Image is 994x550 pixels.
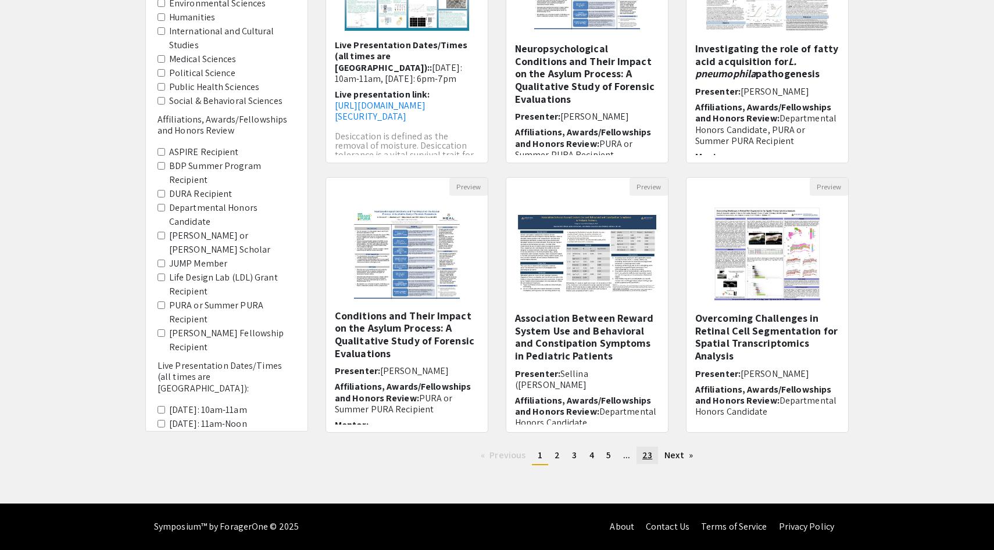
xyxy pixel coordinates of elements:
[169,403,247,417] label: [DATE]: 10am-11am
[169,326,296,354] label: [PERSON_NAME] Fellowship Recipient
[154,504,299,550] div: Symposium™ by ForagerOne © 2025
[515,126,651,149] span: Affiliations, Awards/Fellowships and Honors Review:
[335,392,453,415] span: PURA or Summer PURA Recipient
[515,111,659,122] h6: Presenter:
[695,312,839,362] h5: Overcoming Challenges in Retinal Cell Segmentation for Spatial Transcriptomics Analysis
[169,10,215,24] label: Humanities
[169,229,296,257] label: [PERSON_NAME] or [PERSON_NAME] Scholar
[701,520,767,533] a: Terms of Service
[9,498,49,541] iframe: Chat
[380,365,449,377] span: [PERSON_NAME]
[169,299,296,326] label: PURA or Summer PURA Recipient
[686,177,849,433] div: Open Presentation <p>Overcoming Challenges in Retinal Cell Segmentation for Spatial Transcriptomi...
[560,110,629,123] span: [PERSON_NAME]
[169,52,237,66] label: Medical Sciences
[695,86,839,97] h6: Presenter:
[610,520,634,533] a: About
[335,365,479,376] h6: Presenter:
[538,449,542,461] span: 1
[606,449,611,461] span: 5
[703,196,832,312] img: <p>Overcoming Challenges in Retinal Cell Segmentation for Spatial Transcriptomics Analysis</p>
[695,112,836,146] span: Departmental Honors Candidate, PURA or Summer PURA Recipient
[642,449,652,461] span: 23
[695,150,729,163] span: Mentor:
[169,159,296,187] label: BDP Summer Program Recipient
[741,368,809,380] span: [PERSON_NAME]
[515,405,656,429] span: Departmental Honors Candidate
[169,201,296,229] label: Departmental Honors Candidate
[342,196,471,312] img: <p>Neuropsychological Conditions and Their Impact on the Asylum Process: A Qualitative Study of F...
[335,132,479,169] p: Desiccation is defined as the removal of moisture. Desiccation tolerance is a vital survival trai...
[169,271,296,299] label: Life Design Lab (LDL) Grant Recipient
[695,42,839,80] h5: Investigating the role of fatty acid acquisition for pathogenesis
[169,24,296,52] label: International and Cultural Studies
[169,187,232,201] label: DURA Recipient
[623,449,630,461] span: ...
[695,101,831,124] span: Affiliations, Awards/Fellowships and Honors Review:
[169,94,283,108] label: Social & Behavioral Sciences
[489,449,525,461] span: Previous
[335,62,462,85] span: [DATE]: 10am-11am, [DATE]: 6pm-7pm
[572,449,577,461] span: 3
[515,394,651,418] span: Affiliations, Awards/Fellowships and Honors Review:
[515,312,659,362] h5: Association Between Reward System Use and Behavioral and Constipation Symptoms in Pediatric Patients
[810,178,848,196] button: Preview
[515,138,633,161] span: PURA or Summer PURA Recipient
[169,145,239,159] label: ASPIRE Recipient
[169,431,241,445] label: [DATE]: 1pm-2pm
[158,360,296,394] h6: Live Presentation Dates/Times (all times are [GEOGRAPHIC_DATA]):
[630,178,668,196] button: Preview
[515,368,659,390] h6: Presenter:
[515,368,588,391] span: Sellina ([PERSON_NAME]
[695,394,836,418] span: Departmental Honors Candidate
[506,177,668,433] div: Open Presentation <p>Association Between Reward System Use and Behavioral and Constipation Sympto...
[169,417,247,431] label: [DATE]: 11am-Noon
[169,66,235,80] label: Political Science
[589,449,594,461] span: 4
[449,178,488,196] button: Preview
[695,55,796,81] em: L. pneumophila
[326,447,849,465] ul: Pagination
[335,99,426,123] a: [URL][DOMAIN_NAME][SECURITY_DATA]
[695,383,831,407] span: Affiliations, Awards/Fellowships and Honors Review:
[506,203,668,304] img: <p>Association Between Reward System Use and Behavioral and Constipation Symptoms in Pediatric Pa...
[169,257,227,271] label: JUMP Member
[335,380,471,404] span: Affiliations, Awards/Fellowships and Honors Review:
[335,39,467,73] span: Live Presentation Dates/Times (all times are [GEOGRAPHIC_DATA])::
[741,85,809,98] span: [PERSON_NAME]
[779,520,834,533] a: Privacy Policy
[555,449,560,461] span: 2
[646,520,689,533] a: Contact Us
[515,42,659,105] h5: Neuropsychological Conditions and Their Impact on the Asylum Process: A Qualitative Study of Fore...
[335,419,369,431] span: Mentor:
[335,297,479,360] h5: Neuropsychological Conditions and Their Impact on the Asylum Process: A Qualitative Study of Fore...
[326,177,488,433] div: Open Presentation <p>Neuropsychological Conditions and Their Impact on the Asylum Process: A Qual...
[695,368,839,379] h6: Presenter:
[169,80,259,94] label: Public Health Sciences
[158,114,296,136] h6: Affiliations, Awards/Fellowships and Honors Review
[335,88,430,100] span: Live presentation link:
[695,421,729,433] span: Mentor:
[659,447,699,464] a: Next page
